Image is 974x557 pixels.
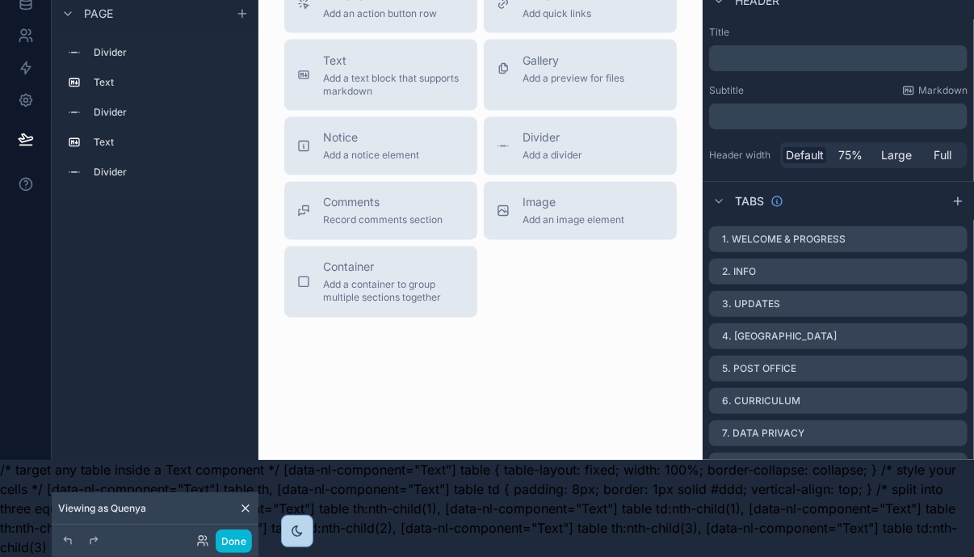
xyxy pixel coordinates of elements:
label: Divider [94,46,242,59]
label: Text [94,76,242,89]
button: ImageAdd an image element [484,182,677,240]
span: Page [84,6,113,22]
label: Divider [94,166,242,179]
label: Header width [709,149,774,162]
label: 5. Post Office [722,362,796,375]
label: 2. Info [722,265,756,278]
span: Add an action button row [323,7,437,20]
label: 4. [GEOGRAPHIC_DATA] [722,330,837,343]
span: Comments [323,195,443,211]
label: 3. Updates [722,297,780,310]
button: GalleryAdd a preview for files [484,40,677,111]
span: Notice [323,130,419,146]
div: scrollable content [52,32,258,201]
span: Default [786,147,824,163]
label: 6. Curriculum [722,395,800,407]
span: Add a container to group multiple sections together [323,279,464,305]
span: Tabs [735,193,764,209]
span: Add a divider [523,150,582,162]
button: DividerAdd a divider [484,117,677,175]
span: Add an image element [523,214,624,227]
label: Text [94,136,242,149]
span: Markdown [918,84,968,97]
label: 7. Data Privacy [722,427,804,440]
span: Full [934,147,952,163]
span: Text [323,53,464,69]
button: ContainerAdd a container to group multiple sections together [284,247,477,318]
button: NoticeAdd a notice element [284,117,477,175]
button: TextAdd a text block that supports markdown [284,40,477,111]
span: Divider [523,130,582,146]
span: Record comments section [323,214,443,227]
div: scrollable content [709,45,968,71]
label: Title [709,26,968,39]
div: scrollable content [709,103,968,129]
span: Large [882,147,913,163]
span: Gallery [523,53,624,69]
span: Image [523,195,624,211]
span: 75% [839,147,863,163]
label: Divider [94,106,242,119]
span: Add a text block that supports markdown [323,72,464,98]
label: 1. Welcome & Progress [722,233,846,246]
span: Add quick links [523,7,591,20]
button: CommentsRecord comments section [284,182,477,240]
span: Add a preview for files [523,72,624,85]
label: Subtitle [709,84,744,97]
span: Container [323,260,464,276]
a: Markdown [902,84,968,97]
span: Add a notice element [323,150,419,162]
